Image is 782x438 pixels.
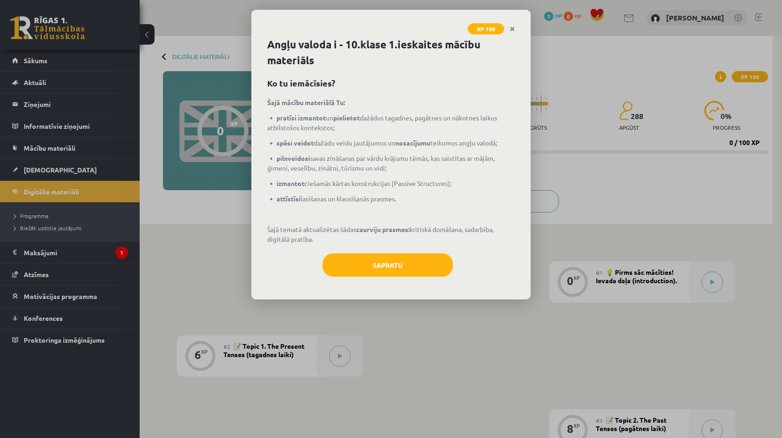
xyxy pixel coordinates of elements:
strong: 🔹 pilnveidosi [267,154,310,162]
p: lasīšanas un klausīšanās prasmes. [267,194,515,204]
p: dažādu veidu jautājumus un teikumus angļu valodā; [267,138,515,148]
strong: 🔹 pratīsi izmantot [267,113,326,122]
h1: Angļu valoda i - 10.klase 1.ieskaites mācību materiāls [267,37,515,68]
strong: Šajā mācību materiālā Tu: [267,98,345,106]
p: ciešamās kārtas konstrukcijas (Passive Structures); [267,179,515,188]
strong: nosacījumu [395,139,430,147]
strong: 🔹 izmantot [267,179,304,187]
p: Šajā tematā aktualizētas šādas kritiskā domāšana, sadarbība, digitālā pratība. [267,225,515,244]
h2: Ko tu iemācīsies? [267,77,515,89]
p: un dažādus tagadnes, pagātnes un nākotnes laikus atbilstošos kontekstos; [267,113,515,133]
a: Close [504,20,520,38]
strong: caurviju prasmes: [356,225,410,233]
button: Sapratu [323,253,453,277]
strong: 🔹 spēsi veidot [267,139,314,147]
span: XP 100 [468,23,504,34]
strong: 🔹 attīstīsi [267,194,301,203]
p: savas zināšanas par vārdu krājumu tēmās, kas saistītas ar mājām, ģimeni, veselību, zinātni, tūris... [267,153,515,173]
strong: pielietot [333,113,360,122]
